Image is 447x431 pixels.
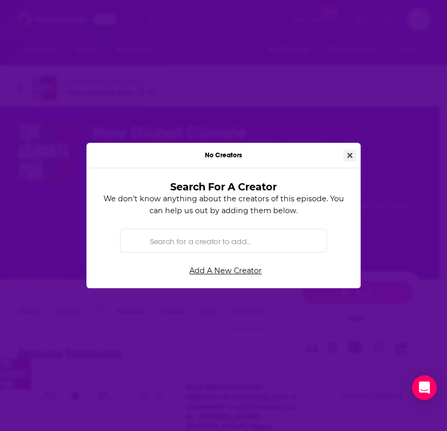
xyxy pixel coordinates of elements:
[115,181,332,193] h3: Search For A Creator
[412,375,437,400] div: Open Intercom Messenger
[86,143,361,168] div: No Creators
[343,150,356,161] button: Close
[103,259,348,282] a: Add A New Creator
[120,229,327,252] div: Search by entity type
[146,229,318,252] input: Search for a creator to add...
[99,193,348,216] p: We don't know anything about the creators of this episode. You can help us out by adding them below.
